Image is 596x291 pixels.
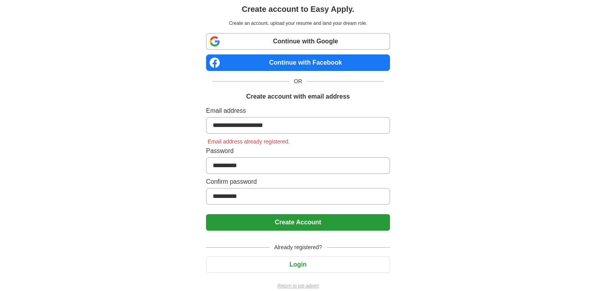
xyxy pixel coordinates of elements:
label: Confirm password [206,177,390,187]
a: Continue with Facebook [206,54,390,71]
p: Create an account, upload your resume and land your dream role. [208,20,388,27]
label: Email address [206,106,390,116]
span: OR [289,77,307,86]
label: Password [206,146,390,156]
span: Email address already registered. [206,138,292,145]
a: Return to job advert [206,282,390,289]
button: Login [206,256,390,273]
h1: Create account to Easy Apply. [242,3,355,15]
a: Continue with Google [206,33,390,50]
button: Create Account [206,214,390,231]
span: Already registered? [269,243,327,252]
h1: Create account with email address [246,92,350,101]
a: Login [206,261,390,268]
